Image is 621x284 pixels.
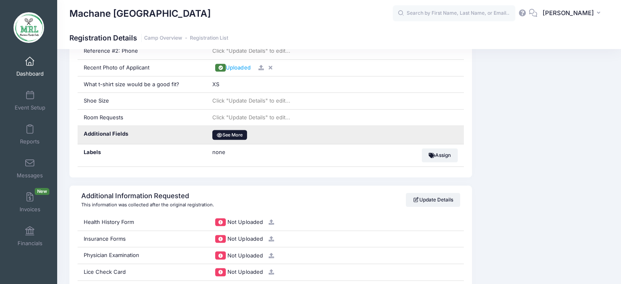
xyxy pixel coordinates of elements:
[78,60,207,76] div: Recent Photo of Applicant
[11,52,49,81] a: Dashboard
[81,201,214,208] div: This information was collected after the original registration.
[11,222,49,250] a: Financials
[227,252,263,259] span: Not Uploaded
[11,120,49,149] a: Reports
[78,247,207,264] div: Physician Examination
[543,9,594,18] span: [PERSON_NAME]
[35,188,49,195] span: New
[406,193,460,207] a: Update Details
[81,192,211,200] h4: Additional Information Requested
[226,64,250,71] span: Uploaded
[212,148,314,157] span: none
[16,70,44,77] span: Dashboard
[78,231,207,247] div: Insurance Forms
[69,4,211,23] h1: Machane [GEOGRAPHIC_DATA]
[212,64,253,71] a: Uploaded
[11,86,49,115] a: Event Setup
[78,144,207,166] div: Labels
[227,268,263,275] span: Not Uploaded
[190,35,228,41] a: Registration List
[78,214,207,230] div: Health History Form
[11,154,49,183] a: Messages
[212,47,290,54] span: Click "Update Details" to edit...
[78,126,207,144] div: Additional Fields
[78,43,207,59] div: Reference #2: Phone
[212,114,290,121] span: Click "Update Details" to edit...
[422,148,458,162] button: Assign
[13,12,44,43] img: Machane Racket Lake
[144,35,182,41] a: Camp Overview
[212,81,219,87] span: XS
[20,138,40,145] span: Reports
[69,34,228,42] h1: Registration Details
[227,235,263,242] span: Not Uploaded
[18,240,42,247] span: Financials
[393,5,515,22] input: Search by First Name, Last Name, or Email...
[11,188,49,217] a: InvoicesNew
[78,264,207,280] div: Lice Check Card
[17,172,43,179] span: Messages
[212,130,247,140] button: See More
[78,93,207,109] div: Shoe Size
[20,206,40,213] span: Invoices
[212,97,290,104] span: Click "Update Details" to edit...
[537,4,609,23] button: [PERSON_NAME]
[227,219,263,225] span: Not Uploaded
[78,76,207,93] div: What t-shirt size would be a good fit?
[78,110,207,126] div: Room Requests
[15,104,45,111] span: Event Setup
